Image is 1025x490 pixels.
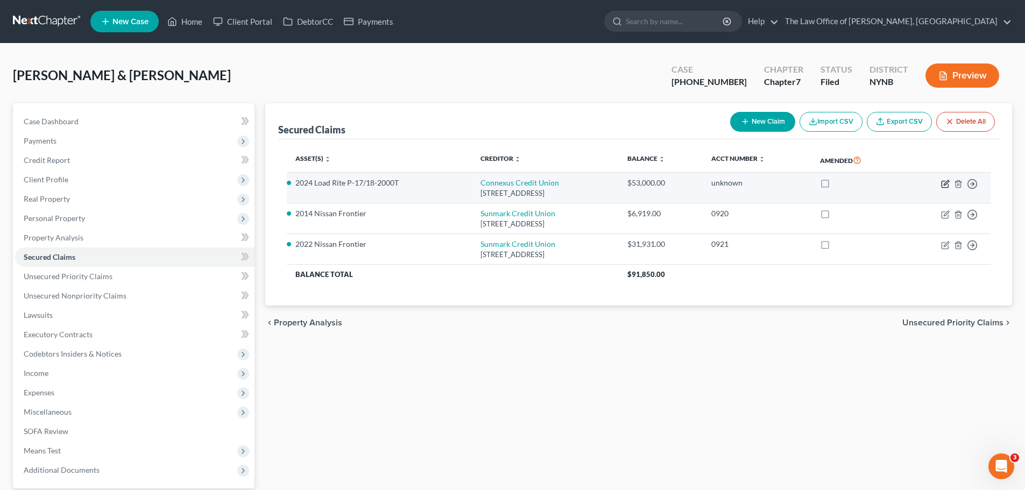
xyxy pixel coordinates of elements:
button: Import CSV [800,112,863,132]
i: chevron_left [265,318,274,327]
a: Client Portal [208,12,278,31]
span: Lawsuits [24,310,53,319]
div: [STREET_ADDRESS] [480,188,610,198]
li: 2022 Nissan Frontier [295,239,463,250]
a: Acct Number unfold_more [711,154,765,162]
span: Personal Property [24,214,85,223]
th: Amended [811,148,901,173]
span: Payments [24,136,56,145]
span: 3 [1010,453,1019,462]
span: [PERSON_NAME] & [PERSON_NAME] [13,67,231,83]
span: Executory Contracts [24,330,93,339]
span: Unsecured Priority Claims [902,318,1003,327]
span: Codebtors Insiders & Notices [24,349,122,358]
span: SOFA Review [24,427,68,436]
a: Home [162,12,208,31]
a: Export CSV [867,112,932,132]
th: Balance Total [287,265,618,284]
div: 0921 [711,239,803,250]
div: Chapter [764,63,803,76]
button: Delete All [936,112,995,132]
i: unfold_more [514,156,521,162]
div: District [870,63,908,76]
span: Unsecured Priority Claims [24,272,112,281]
a: The Law Office of [PERSON_NAME], [GEOGRAPHIC_DATA] [780,12,1012,31]
a: Asset(s) unfold_more [295,154,331,162]
a: Connexus Credit Union [480,178,559,187]
span: Means Test [24,446,61,455]
div: Status [821,63,852,76]
a: Balance unfold_more [627,154,665,162]
a: DebtorCC [278,12,338,31]
div: Chapter [764,76,803,88]
div: unknown [711,177,803,188]
span: Unsecured Nonpriority Claims [24,291,126,300]
a: Unsecured Priority Claims [15,267,255,286]
span: Client Profile [24,175,68,184]
span: Case Dashboard [24,117,79,126]
a: Sunmark Credit Union [480,239,555,248]
div: $53,000.00 [627,177,694,188]
div: [STREET_ADDRESS] [480,250,610,260]
a: SOFA Review [15,422,255,441]
span: Income [24,368,48,378]
a: Property Analysis [15,228,255,247]
div: $31,931.00 [627,239,694,250]
button: chevron_left Property Analysis [265,318,342,327]
span: Property Analysis [274,318,342,327]
i: unfold_more [659,156,665,162]
a: Case Dashboard [15,112,255,131]
span: Credit Report [24,155,70,165]
div: $6,919.00 [627,208,694,219]
i: chevron_right [1003,318,1012,327]
div: Secured Claims [278,123,345,136]
div: [PHONE_NUMBER] [671,76,747,88]
span: Secured Claims [24,252,75,261]
a: Help [743,12,779,31]
a: Secured Claims [15,247,255,267]
li: 2024 Load Rite P-17/18-2000T [295,177,463,188]
i: unfold_more [324,156,331,162]
iframe: Intercom live chat [988,453,1014,479]
span: 7 [796,76,801,87]
span: $91,850.00 [627,270,665,279]
div: [STREET_ADDRESS] [480,219,610,229]
a: Sunmark Credit Union [480,209,555,218]
i: unfold_more [759,156,765,162]
div: NYNB [870,76,908,88]
a: Payments [338,12,399,31]
div: Filed [821,76,852,88]
button: Preview [925,63,999,88]
span: Expenses [24,388,54,397]
span: Additional Documents [24,465,100,474]
div: Case [671,63,747,76]
button: Unsecured Priority Claims chevron_right [902,318,1012,327]
a: Executory Contracts [15,325,255,344]
a: Unsecured Nonpriority Claims [15,286,255,306]
span: Miscellaneous [24,407,72,416]
span: Real Property [24,194,70,203]
a: Lawsuits [15,306,255,325]
li: 2014 Nissan Frontier [295,208,463,219]
a: Credit Report [15,151,255,170]
span: Property Analysis [24,233,83,242]
span: New Case [112,18,149,26]
button: New Claim [730,112,795,132]
div: 0920 [711,208,803,219]
input: Search by name... [626,11,724,31]
a: Creditor unfold_more [480,154,521,162]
